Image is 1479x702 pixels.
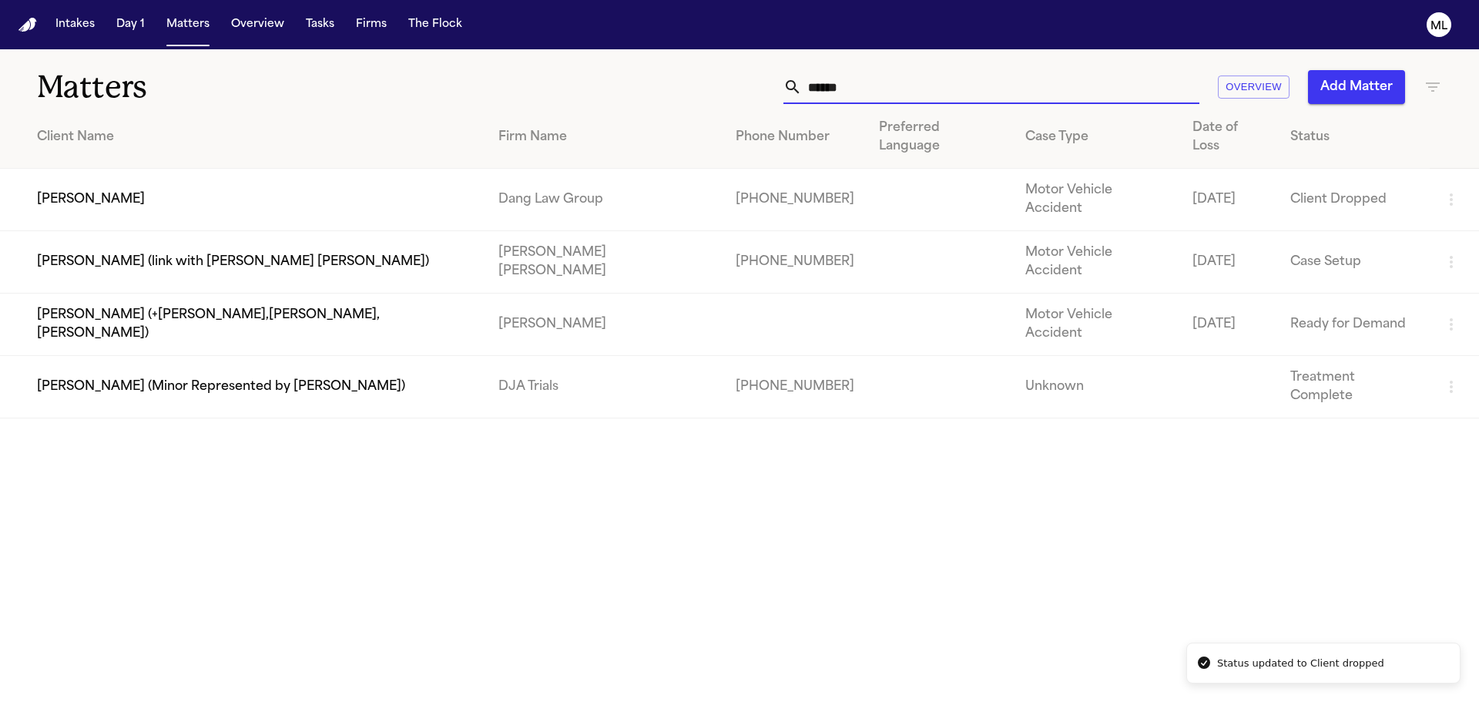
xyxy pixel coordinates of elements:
[1290,128,1417,146] div: Status
[486,294,723,356] td: [PERSON_NAME]
[350,11,393,39] button: Firms
[1025,128,1168,146] div: Case Type
[37,68,446,106] h1: Matters
[1180,169,1279,231] td: [DATE]
[723,356,867,418] td: [PHONE_NUMBER]
[1013,356,1180,418] td: Unknown
[1278,169,1430,231] td: Client Dropped
[879,119,1001,156] div: Preferred Language
[1013,231,1180,294] td: Motor Vehicle Accident
[1278,231,1430,294] td: Case Setup
[1278,356,1430,418] td: Treatment Complete
[110,11,151,39] button: Day 1
[1180,294,1279,356] td: [DATE]
[486,169,723,231] td: Dang Law Group
[1217,656,1384,671] div: Status updated to Client dropped
[1218,76,1290,99] button: Overview
[723,231,867,294] td: [PHONE_NUMBER]
[160,11,216,39] button: Matters
[1180,231,1279,294] td: [DATE]
[498,128,711,146] div: Firm Name
[18,18,37,32] a: Home
[18,18,37,32] img: Finch Logo
[37,128,474,146] div: Client Name
[402,11,468,39] button: The Flock
[1013,294,1180,356] td: Motor Vehicle Accident
[486,356,723,418] td: DJA Trials
[486,231,723,294] td: [PERSON_NAME] [PERSON_NAME]
[300,11,340,39] button: Tasks
[49,11,101,39] button: Intakes
[1192,119,1266,156] div: Date of Loss
[1013,169,1180,231] td: Motor Vehicle Accident
[736,128,854,146] div: Phone Number
[225,11,290,39] button: Overview
[1278,294,1430,356] td: Ready for Demand
[1308,70,1405,104] button: Add Matter
[723,169,867,231] td: [PHONE_NUMBER]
